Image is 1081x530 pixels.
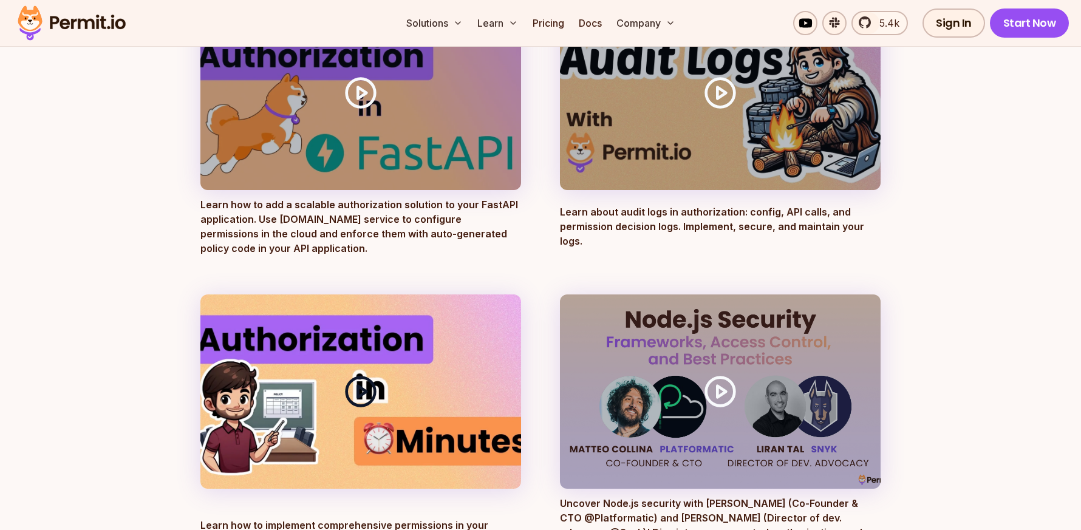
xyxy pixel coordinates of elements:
[12,2,131,44] img: Permit logo
[990,8,1069,38] a: Start Now
[851,11,908,35] a: 5.4k
[200,197,521,256] p: Learn how to add a scalable authorization solution to your FastAPI application. Use [DOMAIN_NAME]...
[528,11,569,35] a: Pricing
[872,16,899,30] span: 5.4k
[574,11,607,35] a: Docs
[922,8,985,38] a: Sign In
[560,205,881,256] p: Learn about audit logs in authorization: config, API calls, and permission decision logs. Impleme...
[612,11,680,35] button: Company
[472,11,523,35] button: Learn
[401,11,468,35] button: Solutions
